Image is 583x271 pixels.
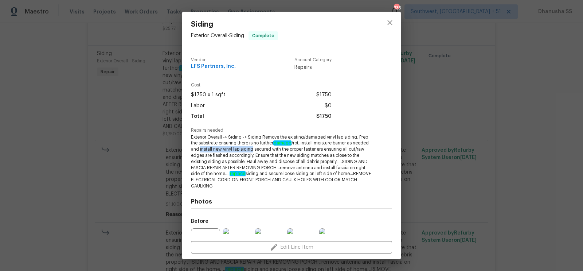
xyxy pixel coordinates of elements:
span: Cost [191,83,332,88]
span: LFS Partners, Inc. [191,64,236,69]
span: $0 [325,101,332,111]
em: replace [230,171,246,176]
span: Siding [191,20,278,28]
span: Vendor [191,58,236,62]
h5: Before [191,219,208,224]
span: $1750 x 1 sqft [191,90,226,100]
h4: Photos [191,198,392,205]
div: 735 [394,4,399,12]
span: Exterior Overall - Siding [191,33,244,38]
span: Repairs needed [191,128,392,133]
span: Labor [191,101,205,111]
span: $1750 [316,111,332,122]
button: close [381,14,399,31]
span: Repairs [294,64,332,71]
span: Complete [249,32,277,39]
em: damage [273,140,291,146]
span: Total [191,111,204,122]
span: Exterior Overall -> Siding -> Siding Remove the existing/damaged vinyl lap siding. Prep the subst... [191,134,372,189]
span: $1750 [316,90,332,100]
span: Account Category [294,58,332,62]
